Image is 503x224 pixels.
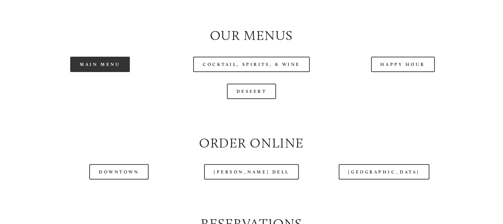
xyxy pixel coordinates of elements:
[204,164,299,180] a: [PERSON_NAME] Dell
[339,164,429,180] a: [GEOGRAPHIC_DATA]
[30,134,473,153] h2: Order Online
[227,84,276,99] a: Dessert
[371,57,435,72] a: Happy Hour
[70,57,130,72] a: Main Menu
[89,164,149,180] a: Downtown
[193,57,310,72] a: Cocktail, Spirits, & Wine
